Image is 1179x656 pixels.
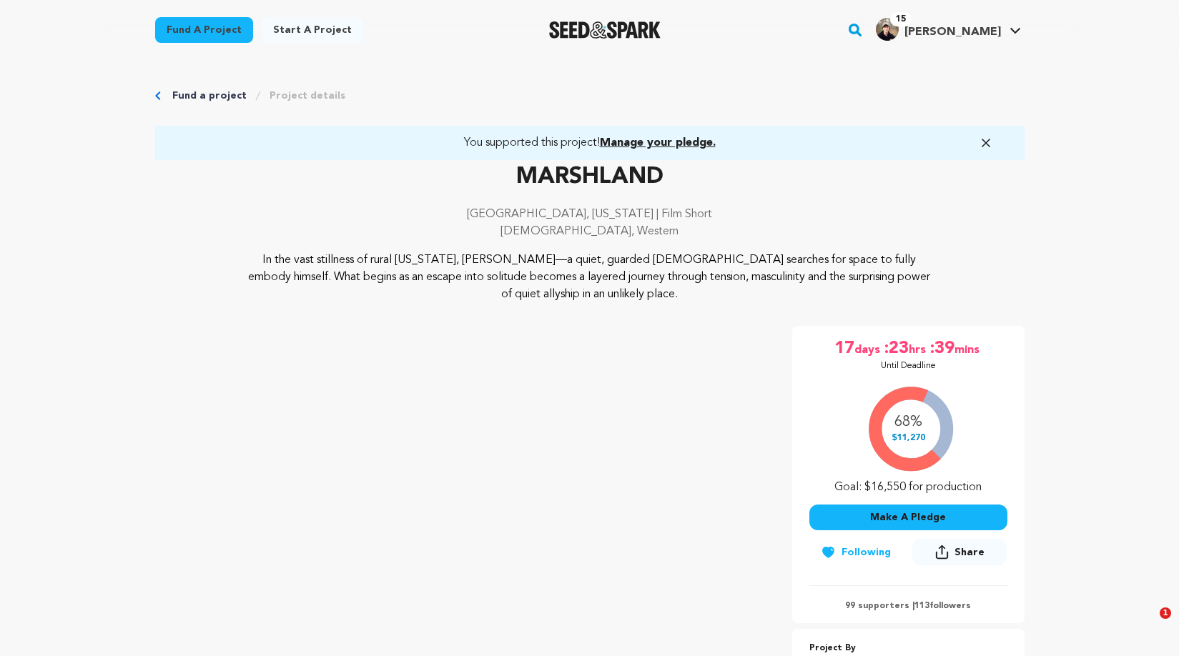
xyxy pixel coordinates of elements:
[809,600,1007,612] p: 99 supporters | followers
[954,337,982,360] span: mins
[883,337,909,360] span: :23
[155,17,253,43] a: Fund a project
[876,18,899,41] img: ff8e4f4b12bdcf52.jpg
[172,134,1007,151] a: You supported this project!Manage your pledge.
[873,15,1024,45] span: Ray C.'s Profile
[914,602,929,610] span: 113
[155,160,1025,194] p: MARSHLAND
[904,26,1001,38] span: [PERSON_NAME]
[242,252,937,303] p: In the vast stillness of rural [US_STATE], [PERSON_NAME]—a quiet, guarded [DEMOGRAPHIC_DATA] sear...
[909,337,929,360] span: hrs
[172,89,247,103] a: Fund a project
[155,89,1025,103] div: Breadcrumb
[876,18,1001,41] div: Ray C.'s Profile
[155,206,1025,223] p: [GEOGRAPHIC_DATA], [US_STATE] | Film Short
[549,21,661,39] img: Seed&Spark Logo Dark Mode
[912,539,1007,571] span: Share
[809,540,902,565] button: Following
[912,539,1007,565] button: Share
[600,137,716,149] span: Manage your pledge.
[834,337,854,360] span: 17
[262,17,363,43] a: Start a project
[929,337,954,360] span: :39
[873,15,1024,41] a: Ray C.'s Profile
[809,505,1007,530] button: Make A Pledge
[1130,607,1165,642] iframe: Intercom live chat
[155,223,1025,240] p: [DEMOGRAPHIC_DATA], Western
[549,21,661,39] a: Seed&Spark Homepage
[270,89,345,103] a: Project details
[854,337,883,360] span: days
[1160,607,1171,619] span: 1
[954,545,985,560] span: Share
[890,12,912,26] span: 15
[881,360,936,372] p: Until Deadline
